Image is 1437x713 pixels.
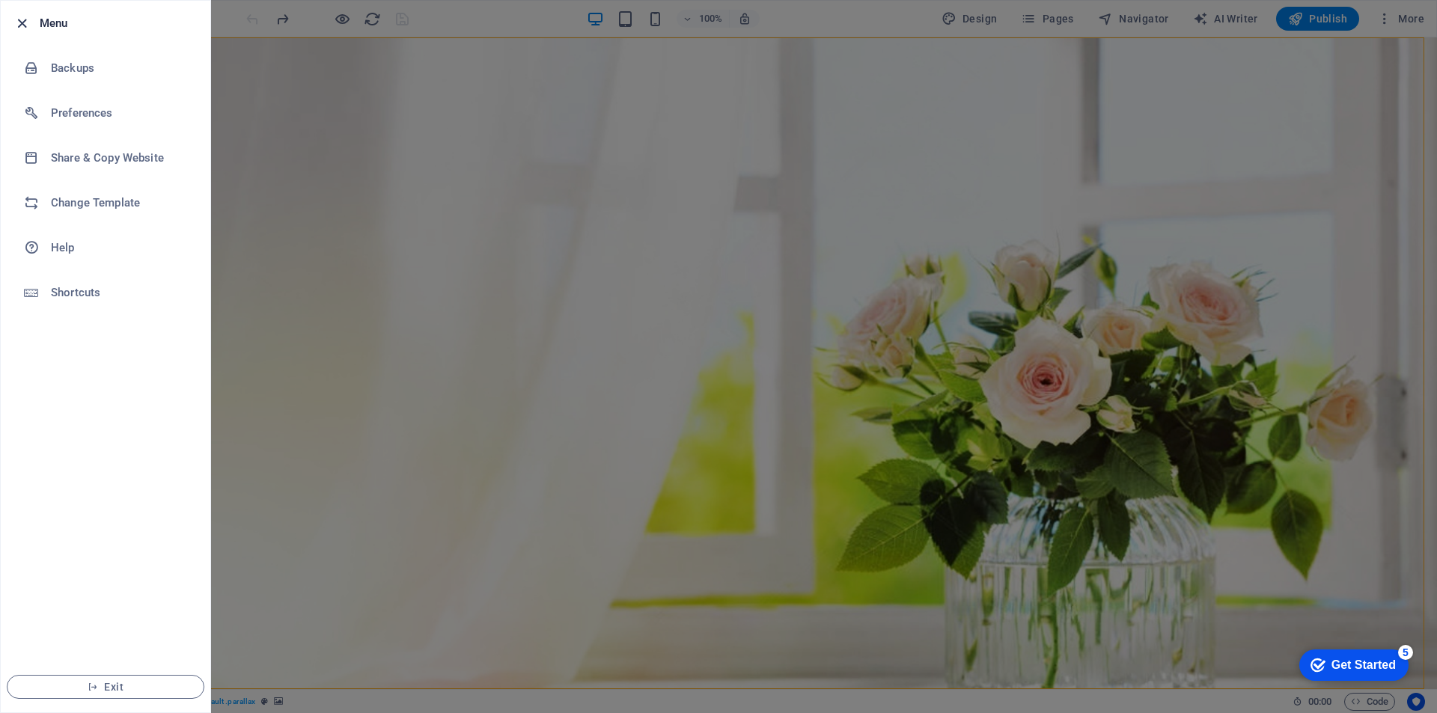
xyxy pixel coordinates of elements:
[51,104,189,122] h6: Preferences
[1,225,210,270] a: Help
[51,194,189,212] h6: Change Template
[11,7,120,39] div: Get Started 5 items remaining, 0% complete
[40,14,198,32] h6: Menu
[19,681,192,693] span: Exit
[51,239,189,257] h6: Help
[43,16,108,30] div: Get Started
[51,59,189,77] h6: Backups
[51,284,189,302] h6: Shortcuts
[110,3,125,18] div: 5
[7,675,204,699] button: Exit
[51,149,189,167] h6: Share & Copy Website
